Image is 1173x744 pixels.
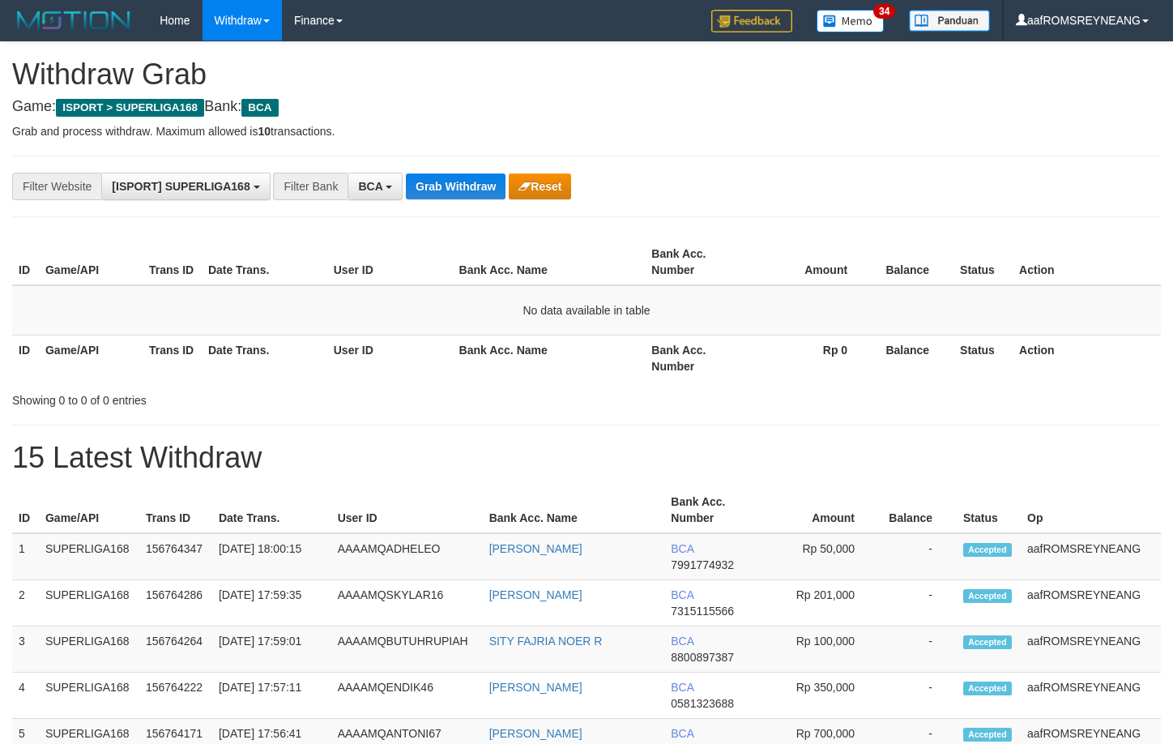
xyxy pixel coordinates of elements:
td: 3 [12,626,39,673]
h4: Game: Bank: [12,99,1161,115]
td: - [879,626,957,673]
td: AAAAMQENDIK46 [331,673,483,719]
td: aafROMSREYNEANG [1021,533,1161,580]
span: Accepted [963,635,1012,649]
th: Trans ID [143,335,202,381]
th: Date Trans. [212,487,331,533]
th: User ID [327,335,453,381]
div: Filter Bank [273,173,348,200]
td: - [879,580,957,626]
th: Status [953,239,1013,285]
img: Button%20Memo.svg [817,10,885,32]
td: aafROMSREYNEANG [1021,580,1161,626]
span: BCA [358,180,382,193]
th: Balance [879,487,957,533]
th: Bank Acc. Number [645,335,749,381]
img: Feedback.jpg [711,10,792,32]
span: BCA [241,99,278,117]
th: Game/API [39,487,139,533]
th: Status [957,487,1021,533]
a: [PERSON_NAME] [489,727,582,740]
td: aafROMSREYNEANG [1021,626,1161,673]
th: Bank Acc. Name [483,487,665,533]
td: 2 [12,580,39,626]
span: ISPORT > SUPERLIGA168 [56,99,204,117]
td: aafROMSREYNEANG [1021,673,1161,719]
button: Reset [509,173,571,199]
td: SUPERLIGA168 [39,580,139,626]
img: panduan.png [909,10,990,32]
span: BCA [671,588,693,601]
span: BCA [671,681,693,694]
td: 4 [12,673,39,719]
span: 34 [873,4,895,19]
td: Rp 350,000 [762,673,879,719]
td: 156764286 [139,580,212,626]
p: Grab and process withdraw. Maximum allowed is transactions. [12,123,1161,139]
a: [PERSON_NAME] [489,588,582,601]
td: [DATE] 18:00:15 [212,533,331,580]
span: Accepted [963,728,1012,742]
span: BCA [671,635,693,648]
th: Trans ID [143,239,202,285]
td: SUPERLIGA168 [39,626,139,673]
img: MOTION_logo.png [12,8,135,32]
span: Accepted [963,589,1012,603]
td: Rp 50,000 [762,533,879,580]
th: Bank Acc. Name [453,239,646,285]
th: User ID [327,239,453,285]
th: Trans ID [139,487,212,533]
th: Rp 0 [749,335,872,381]
th: Action [1013,239,1161,285]
th: Action [1013,335,1161,381]
th: Status [953,335,1013,381]
span: [ISPORT] SUPERLIGA168 [112,180,250,193]
th: Op [1021,487,1161,533]
td: 1 [12,533,39,580]
td: 156764222 [139,673,212,719]
td: SUPERLIGA168 [39,533,139,580]
th: Bank Acc. Number [664,487,762,533]
td: [DATE] 17:59:35 [212,580,331,626]
td: [DATE] 17:59:01 [212,626,331,673]
td: 156764264 [139,626,212,673]
button: [ISPORT] SUPERLIGA168 [101,173,270,200]
span: Accepted [963,682,1012,695]
td: AAAAMQSKYLAR16 [331,580,483,626]
td: [DATE] 17:57:11 [212,673,331,719]
div: Filter Website [12,173,101,200]
span: Accepted [963,543,1012,557]
th: Game/API [39,239,143,285]
td: Rp 201,000 [762,580,879,626]
td: AAAAMQBUTUHRUPIAH [331,626,483,673]
th: Amount [749,239,872,285]
span: Copy 8800897387 to clipboard [671,651,734,664]
td: No data available in table [12,285,1161,336]
button: Grab Withdraw [406,173,505,199]
span: BCA [671,727,693,740]
a: [PERSON_NAME] [489,542,582,555]
a: [PERSON_NAME] [489,681,582,694]
h1: 15 Latest Withdraw [12,442,1161,474]
strong: 10 [258,125,271,138]
h1: Withdraw Grab [12,58,1161,91]
th: User ID [331,487,483,533]
td: AAAAMQADHELEO [331,533,483,580]
td: Rp 100,000 [762,626,879,673]
span: Copy 0581323688 to clipboard [671,697,734,710]
button: BCA [348,173,403,200]
th: Bank Acc. Name [453,335,646,381]
th: Amount [762,487,879,533]
th: ID [12,487,39,533]
th: ID [12,239,39,285]
th: Date Trans. [202,335,327,381]
th: Balance [872,239,953,285]
div: Showing 0 to 0 of 0 entries [12,386,476,408]
td: - [879,673,957,719]
th: Balance [872,335,953,381]
a: SITY FAJRIA NOER R [489,635,603,648]
span: Copy 7315115566 to clipboard [671,605,734,618]
span: BCA [671,542,693,555]
span: Copy 7991774932 to clipboard [671,558,734,571]
th: Bank Acc. Number [645,239,749,285]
